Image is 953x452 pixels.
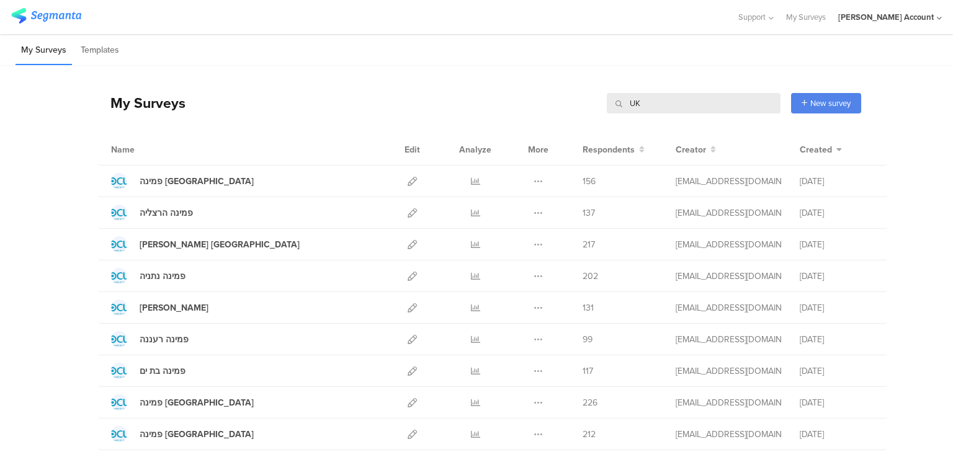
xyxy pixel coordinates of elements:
div: Analyze [457,134,494,165]
span: Creator [676,143,706,156]
div: [DATE] [800,238,874,251]
div: [DATE] [800,365,874,378]
div: odelya@ifocus-r.com [676,238,781,251]
div: My Surveys [98,92,186,113]
span: 226 [583,396,597,409]
span: 212 [583,428,596,441]
div: odelya@ifocus-r.com [676,365,781,378]
span: 117 [583,365,593,378]
div: [DATE] [800,270,874,283]
a: פמינה [GEOGRAPHIC_DATA] [111,394,254,410]
span: 99 [583,333,593,346]
span: Created [800,143,832,156]
a: [PERSON_NAME] [GEOGRAPHIC_DATA] [111,236,300,252]
div: [DATE] [800,333,874,346]
img: segmanta logo [11,8,81,24]
div: פמינה אשדוד [140,175,254,188]
button: Creator [676,143,716,156]
div: פמינה הרצליה [140,206,193,219]
div: odelya@ifocus-r.com [676,333,781,346]
div: odelya@ifocus-r.com [676,428,781,441]
a: פמינה רעננה [111,331,189,347]
div: [DATE] [800,301,874,314]
span: 137 [583,206,595,219]
div: פמינה פתח תקווה [140,396,254,409]
a: פמינה בת ים [111,363,186,379]
div: פמינה גרנד קניון חיפה [140,238,300,251]
li: Templates [75,36,125,65]
button: Created [800,143,842,156]
div: [DATE] [800,428,874,441]
a: פמינה [GEOGRAPHIC_DATA] [111,426,254,442]
span: Respondents [583,143,635,156]
li: My Surveys [16,36,72,65]
div: Edit [399,134,426,165]
div: פמינה נתניה [140,270,186,283]
div: פמינה בת ים [140,365,186,378]
div: פמינה אשקלון [140,301,208,314]
div: [DATE] [800,175,874,188]
div: odelya@ifocus-r.com [676,175,781,188]
div: odelya@ifocus-r.com [676,270,781,283]
a: [PERSON_NAME] [111,299,208,316]
div: odelya@ifocus-r.com [676,301,781,314]
span: Support [738,11,766,23]
div: פמינה באר שבע [140,428,254,441]
span: 217 [583,238,595,251]
a: פמינה נתניה [111,268,186,284]
div: פמינה רעננה [140,333,189,346]
input: Survey Name, Creator... [607,93,781,113]
span: 202 [583,270,598,283]
span: New survey [810,97,851,109]
span: 156 [583,175,596,188]
button: Respondents [583,143,645,156]
div: odelya@ifocus-r.com [676,396,781,409]
a: פמינה הרצליה [111,205,193,221]
div: [DATE] [800,206,874,219]
span: 131 [583,301,594,314]
div: Name [111,143,186,156]
div: More [525,134,552,165]
div: [DATE] [800,396,874,409]
div: [PERSON_NAME] Account [838,11,934,23]
a: פמינה [GEOGRAPHIC_DATA] [111,173,254,189]
div: odelya@ifocus-r.com [676,206,781,219]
